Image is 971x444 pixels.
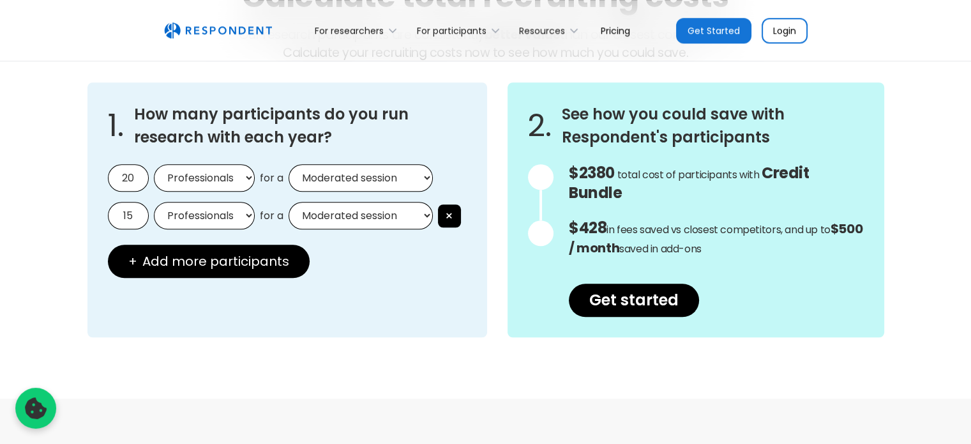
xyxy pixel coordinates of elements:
[591,15,640,45] a: Pricing
[438,204,461,227] button: ×
[569,284,699,317] a: Get started
[569,220,862,257] strong: $500 / month
[142,255,289,268] span: Add more participants
[417,24,486,37] div: For participants
[762,18,808,43] a: Login
[569,162,615,183] span: $2380
[512,15,591,45] div: Resources
[260,172,283,185] span: for a
[164,22,272,39] a: home
[617,167,760,182] span: total cost of participants with
[569,219,864,258] p: in fees saved vs closest competitors, and up to saved in add-ons
[134,103,467,149] h3: How many participants do you run research with each year?
[128,255,137,268] span: +
[562,103,864,149] h3: See how you could save with Respondent's participants
[528,119,552,132] span: 2.
[519,24,565,37] div: Resources
[108,119,124,132] span: 1.
[108,245,310,278] button: + Add more participants
[308,15,409,45] div: For researchers
[315,24,384,37] div: For researchers
[569,162,809,203] span: Credit Bundle
[569,217,606,238] span: $428
[409,15,511,45] div: For participants
[260,210,283,222] span: for a
[676,18,751,43] a: Get Started
[164,22,272,39] img: Untitled UI logotext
